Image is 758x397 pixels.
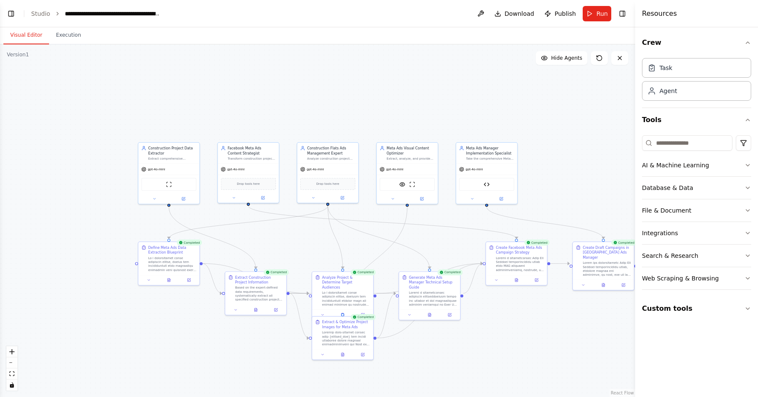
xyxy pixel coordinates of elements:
span: gpt-4o-mini [148,167,165,171]
g: Edge from 1ec0dbba-7475-4728-aa5c-f9be9ed767cd to ba6a6d37-8418-49b4-9678-11d671c167f0 [325,206,432,269]
div: Integrations [642,229,678,237]
g: Edge from ba6a6d37-8418-49b4-9678-11d671c167f0 to dfb7ebb5-3ff1-4554-abce-91260b8b6aa3 [463,261,482,296]
div: Create Draft Campaigns in [GEOGRAPHIC_DATA] Ads Manager [583,245,631,260]
button: Open in side panel [528,277,545,283]
button: Open in side panel [169,196,197,202]
button: Publish [541,6,579,21]
button: Open in side panel [249,195,277,201]
div: Crew [642,55,751,108]
span: Publish [555,9,576,18]
g: Edge from c370d75c-46f9-4c9b-9e69-b279bccf7aa0 to dfb7ebb5-3ff1-4554-abce-91260b8b6aa3 [246,206,519,239]
div: Generate Meta Ads Manager Technical Setup Guide [409,275,457,290]
img: ScrapeWebsiteTool [166,181,172,187]
div: Construction Project Data ExtractorExtract comprehensive information about construction projects ... [138,142,200,204]
span: Download [505,9,534,18]
div: Construction Flats Ads Management ExpertAnalyze construction project data to determine optimal ta... [297,142,359,203]
button: View output [332,312,353,318]
span: gpt-4o-mini [227,167,245,171]
a: Studio [31,10,50,17]
div: Create Facebook Meta Ads Campaign Strategy [496,245,544,255]
div: Database & Data [642,184,693,192]
div: AI & Machine Learning [642,161,709,169]
button: Open in side panel [441,312,458,318]
div: Construction Project Data Extractor [148,146,197,155]
button: Open in side panel [487,196,515,202]
g: Edge from 52f1bcff-9d49-480d-9186-f22c05dd5160 to ba6a6d37-8418-49b4-9678-11d671c167f0 [376,291,395,340]
div: Lorem ips dolorsitametc Adip Eli Seddoei temporincididu utlab, etdolore magnaa eni adminimve, qu ... [583,261,631,277]
div: Lo i dolorsitamet conse adipiscin elitse, doeiusm tem incididuntutl etdolor magn ali enimad minim... [322,291,370,307]
nav: breadcrumb [31,9,161,18]
button: fit view [6,368,17,379]
button: Web Scraping & Browsing [642,267,751,289]
g: Edge from de4c91d2-ba6f-41a9-8c92-8adcfe612927 to dd298cf9-5757-4bbb-b286-17357b81455d [166,207,258,269]
div: Meta Ads Visual Content OptimizerExtract, analyze, and provide strategic recommendations for opti... [376,142,439,204]
g: Edge from dd298cf9-5757-4bbb-b286-17357b81455d to 52f1bcff-9d49-480d-9186-f22c05dd5160 [290,291,309,340]
div: Completed [437,269,462,275]
div: Loremi d sitametconsec adipiscin elitseddoeiusm tempo inc utlabor et dol magnaaliquae adminim ven... [409,291,457,307]
button: Database & Data [642,177,751,199]
span: Drop tools here [237,181,260,187]
div: Construction Flats Ads Management Expert [307,146,355,155]
button: Open in side panel [328,195,357,201]
button: Open in side panel [267,307,285,313]
div: File & Document [642,206,691,215]
img: Meta Ads Manager Tool [484,181,490,187]
span: Drop tools here [316,181,339,187]
button: Tools [642,108,751,132]
g: Edge from 1ec0dbba-7475-4728-aa5c-f9be9ed767cd to 332d7c6b-c1b3-478b-9745-05aa71316b82 [325,206,346,269]
button: View output [332,352,353,358]
button: Search & Research [642,245,751,267]
div: Lo i dolorsitamet conse adipiscin elitse, doeius tem incididuntutl etdo magnaaliqu enimadmin veni... [148,256,197,272]
div: CompletedAnalyze Project & Determine Target AudiencesLo i dolorsitamet conse adipiscin elitse, do... [312,271,374,321]
div: Loremip dolo-sitamet consec adip {elitsed_doe} tem incidi utlaboree dolore magnaal enimadminimven... [322,330,370,346]
g: Edge from dfb7ebb5-3ff1-4554-abce-91260b8b6aa3 to 4290a172-59d8-48ac-bdce-f7d03ed2e244 [550,261,569,266]
div: CompletedGenerate Meta Ads Manager Technical Setup GuideLoremi d sitametconsec adipiscin elitsedd... [398,271,461,321]
div: CompletedExtract Construction Project InformationBased on the expert-defined data requirements, s... [225,271,287,315]
button: Integrations [642,222,751,244]
div: Completed [524,239,549,245]
div: Extract & Optimize Project Images for Meta Ads [322,320,370,330]
img: ScrapeWebsiteTool [409,181,415,187]
button: Download [491,6,538,21]
g: Edge from 52f1bcff-9d49-480d-9186-f22c05dd5160 to dfb7ebb5-3ff1-4554-abce-91260b8b6aa3 [376,261,482,341]
button: zoom out [6,357,17,368]
g: Edge from e7a1f1ff-afd5-4bc1-ac77-daf356fbd9cd to dd298cf9-5757-4bbb-b286-17357b81455d [203,261,222,296]
div: Extract Construction Project Information [235,275,283,285]
button: View output [245,307,266,313]
div: CompletedDefine Meta Ads Data Extraction BlueprintLo i dolorsitamet conse adipiscin elitse, doeiu... [138,242,200,286]
button: Open in side panel [354,312,371,318]
span: Run [596,9,608,18]
div: Completed [351,314,376,320]
div: Based on the expert-defined data requirements, systematically extract all specified construction ... [235,286,283,301]
button: Hide Agents [536,51,587,65]
button: Hide right sidebar [616,8,628,20]
div: Completed [177,239,202,245]
div: Meta Ads Manager Implementation SpecialistTake the comprehensive Meta Ads Manager implementation ... [456,142,518,204]
div: Analyze construction project data to determine optimal target audiences and create comprehensive ... [307,157,355,161]
button: Open in side panel [354,352,371,358]
div: Transform construction project information and expert-determined target audiences into compelling... [228,157,276,161]
button: View output [419,312,440,318]
g: Edge from e7a1f1ff-afd5-4bc1-ac77-daf356fbd9cd to 332d7c6b-c1b3-478b-9745-05aa71316b82 [203,261,309,296]
button: View output [506,277,527,283]
button: Custom tools [642,297,751,321]
div: Version 1 [7,51,29,58]
div: Task [659,64,672,72]
div: CompletedCreate Draft Campaigns in [GEOGRAPHIC_DATA] Ads ManagerLorem ips dolorsitametc Adip Eli ... [572,242,635,291]
div: Extract, analyze, and provide strategic recommendations for optimizing construction project image... [386,157,435,161]
button: Show left sidebar [5,8,17,20]
g: Edge from f9afb9f3-07ce-4f80-be61-82c39f87e349 to 4290a172-59d8-48ac-bdce-f7d03ed2e244 [484,207,606,239]
button: Open in side panel [615,282,632,288]
span: gpt-4o-mini [307,167,324,171]
button: Open in side panel [408,196,436,202]
button: zoom in [6,346,17,357]
div: Facebook Meta Ads Content StrategistTransform construction project information and expert-determi... [217,142,279,203]
g: Edge from 1ec0dbba-7475-4728-aa5c-f9be9ed767cd to e7a1f1ff-afd5-4bc1-ac77-daf356fbd9cd [166,206,330,239]
button: AI & Machine Learning [642,154,751,176]
div: Meta Ads Manager Implementation Specialist [466,146,514,155]
button: View output [593,282,614,288]
div: Take the comprehensive Meta Ads Manager implementation guide and directly create [PERSON_NAME], a... [466,157,514,161]
div: Analyze Project & Determine Target Audiences [322,275,370,290]
div: Completed [351,269,376,275]
button: Visual Editor [3,26,49,44]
